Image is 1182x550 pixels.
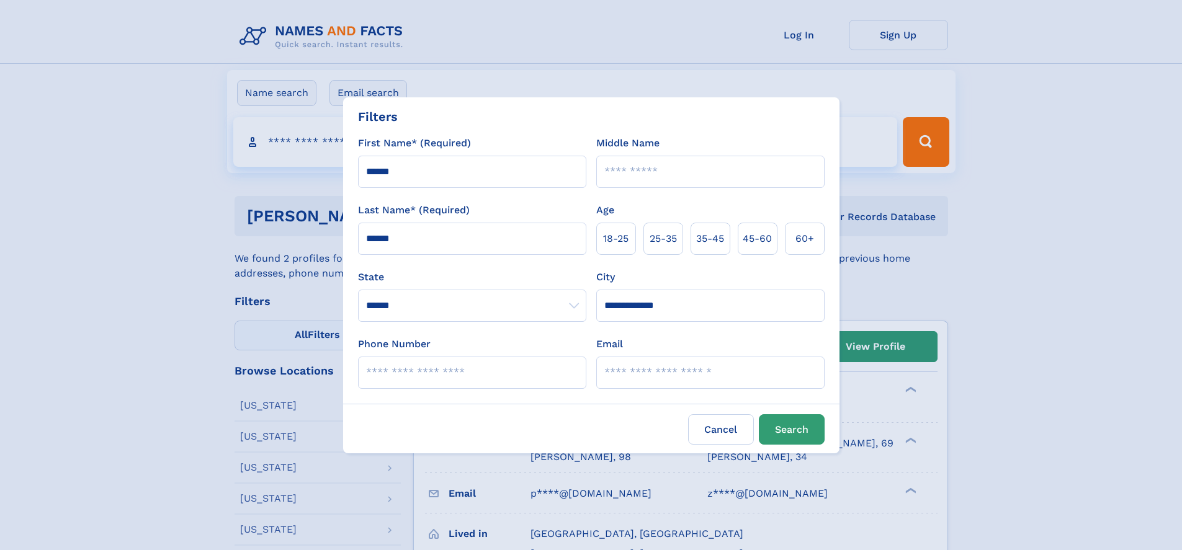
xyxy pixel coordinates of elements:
button: Search [759,414,825,445]
label: Last Name* (Required) [358,203,470,218]
label: Cancel [688,414,754,445]
span: 18‑25 [603,231,629,246]
span: 35‑45 [696,231,724,246]
span: 60+ [795,231,814,246]
span: 25‑35 [650,231,677,246]
label: City [596,270,615,285]
label: Age [596,203,614,218]
label: State [358,270,586,285]
label: Phone Number [358,337,431,352]
span: 45‑60 [743,231,772,246]
label: Email [596,337,623,352]
label: First Name* (Required) [358,136,471,151]
label: Middle Name [596,136,660,151]
div: Filters [358,107,398,126]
